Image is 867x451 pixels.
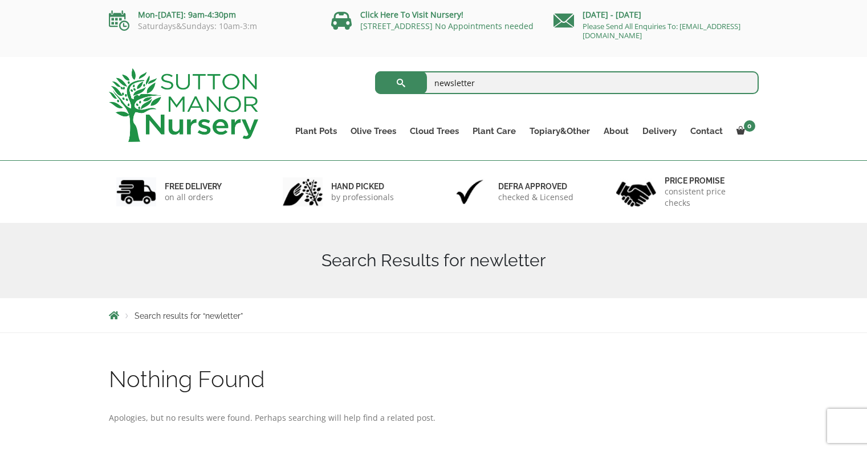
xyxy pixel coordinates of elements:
a: 0 [730,123,759,139]
h6: Price promise [665,176,751,186]
h6: FREE DELIVERY [165,181,222,192]
p: by professionals [331,192,394,203]
a: Delivery [636,123,683,139]
p: [DATE] - [DATE] [553,8,759,22]
h1: Search Results for newletter [109,250,759,271]
a: Contact [683,123,730,139]
a: Topiary&Other [523,123,597,139]
a: [STREET_ADDRESS] No Appointments needed [360,21,534,31]
a: Plant Care [466,123,523,139]
p: Mon-[DATE]: 9am-4:30pm [109,8,314,22]
img: 3.jpg [450,177,490,206]
a: Please Send All Enquiries To: [EMAIL_ADDRESS][DOMAIN_NAME] [583,21,740,40]
p: consistent price checks [665,186,751,209]
nav: Breadcrumbs [109,311,759,320]
a: Cloud Trees [403,123,466,139]
a: Olive Trees [344,123,403,139]
p: Saturdays&Sundays: 10am-3:m [109,22,314,31]
h1: Nothing Found [109,367,759,391]
img: 1.jpg [116,177,156,206]
h6: Defra approved [498,181,573,192]
img: logo [109,68,258,142]
a: Click Here To Visit Nursery! [360,9,463,20]
a: About [597,123,636,139]
h6: hand picked [331,181,394,192]
input: Search... [375,71,759,94]
p: on all orders [165,192,222,203]
a: Plant Pots [288,123,344,139]
img: 2.jpg [283,177,323,206]
img: 4.jpg [616,174,656,209]
span: 0 [744,120,755,132]
p: checked & Licensed [498,192,573,203]
p: Apologies, but no results were found. Perhaps searching will help find a related post. [109,411,759,425]
span: Search results for “newletter” [135,311,243,320]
